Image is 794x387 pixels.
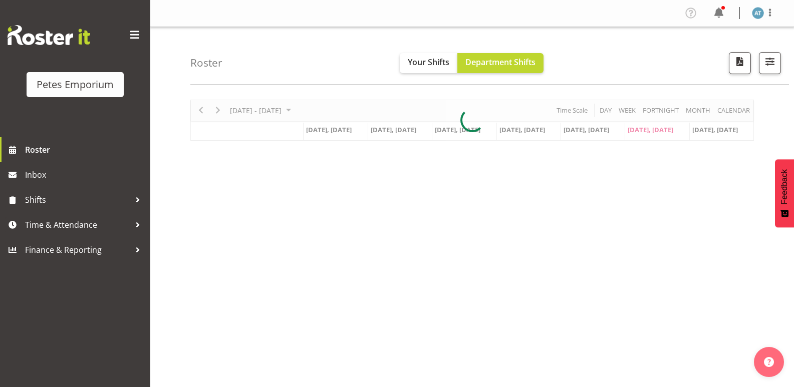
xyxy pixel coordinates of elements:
span: Finance & Reporting [25,242,130,257]
h4: Roster [190,57,222,69]
span: Inbox [25,167,145,182]
button: Filter Shifts [759,52,781,74]
button: Department Shifts [457,53,544,73]
span: Your Shifts [408,57,449,68]
span: Shifts [25,192,130,207]
div: Petes Emporium [37,77,114,92]
span: Time & Attendance [25,217,130,232]
button: Your Shifts [400,53,457,73]
button: Feedback - Show survey [775,159,794,227]
img: help-xxl-2.png [764,357,774,367]
img: alex-micheal-taniwha5364.jpg [752,7,764,19]
span: Department Shifts [465,57,536,68]
button: Download a PDF of the roster according to the set date range. [729,52,751,74]
span: Feedback [780,169,789,204]
span: Roster [25,142,145,157]
img: Rosterit website logo [8,25,90,45]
